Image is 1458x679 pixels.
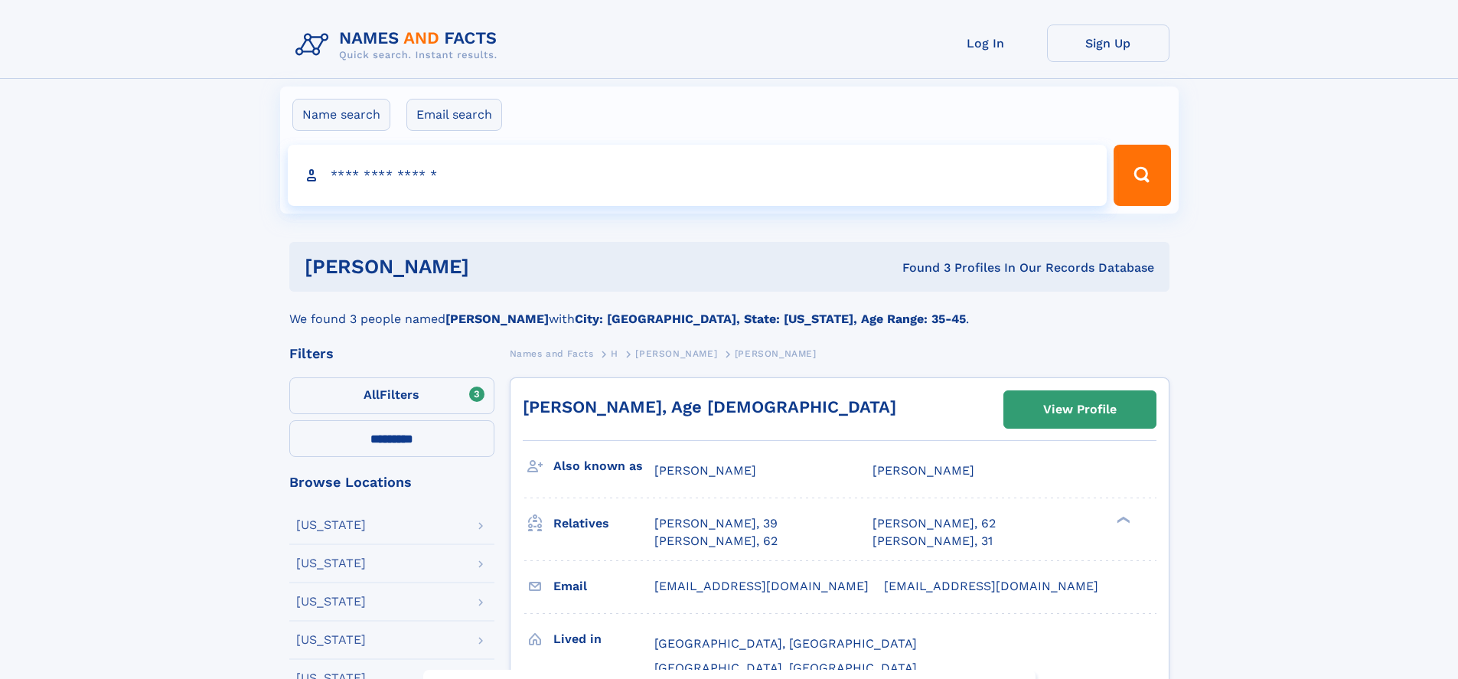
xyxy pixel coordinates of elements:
[654,463,756,478] span: [PERSON_NAME]
[296,519,366,531] div: [US_STATE]
[611,344,618,363] a: H
[654,515,778,532] a: [PERSON_NAME], 39
[1043,392,1117,427] div: View Profile
[884,579,1098,593] span: [EMAIL_ADDRESS][DOMAIN_NAME]
[364,387,380,402] span: All
[288,145,1107,206] input: search input
[635,348,717,359] span: [PERSON_NAME]
[686,260,1154,276] div: Found 3 Profiles In Our Records Database
[635,344,717,363] a: [PERSON_NAME]
[296,634,366,646] div: [US_STATE]
[654,636,917,651] span: [GEOGRAPHIC_DATA], [GEOGRAPHIC_DATA]
[289,24,510,66] img: Logo Names and Facts
[296,557,366,570] div: [US_STATE]
[654,533,778,550] a: [PERSON_NAME], 62
[1114,145,1170,206] button: Search Button
[510,344,594,363] a: Names and Facts
[735,348,817,359] span: [PERSON_NAME]
[445,312,549,326] b: [PERSON_NAME]
[925,24,1047,62] a: Log In
[289,475,494,489] div: Browse Locations
[289,347,494,361] div: Filters
[873,463,974,478] span: [PERSON_NAME]
[611,348,618,359] span: H
[553,511,654,537] h3: Relatives
[1004,391,1156,428] a: View Profile
[575,312,966,326] b: City: [GEOGRAPHIC_DATA], State: [US_STATE], Age Range: 35-45
[873,515,996,532] a: [PERSON_NAME], 62
[553,626,654,652] h3: Lived in
[289,377,494,414] label: Filters
[654,579,869,593] span: [EMAIL_ADDRESS][DOMAIN_NAME]
[1047,24,1169,62] a: Sign Up
[406,99,502,131] label: Email search
[305,257,686,276] h1: [PERSON_NAME]
[1113,515,1131,525] div: ❯
[523,397,896,416] a: [PERSON_NAME], Age [DEMOGRAPHIC_DATA]
[296,596,366,608] div: [US_STATE]
[292,99,390,131] label: Name search
[654,661,917,675] span: [GEOGRAPHIC_DATA], [GEOGRAPHIC_DATA]
[553,573,654,599] h3: Email
[289,292,1169,328] div: We found 3 people named with .
[553,453,654,479] h3: Also known as
[873,533,993,550] a: [PERSON_NAME], 31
